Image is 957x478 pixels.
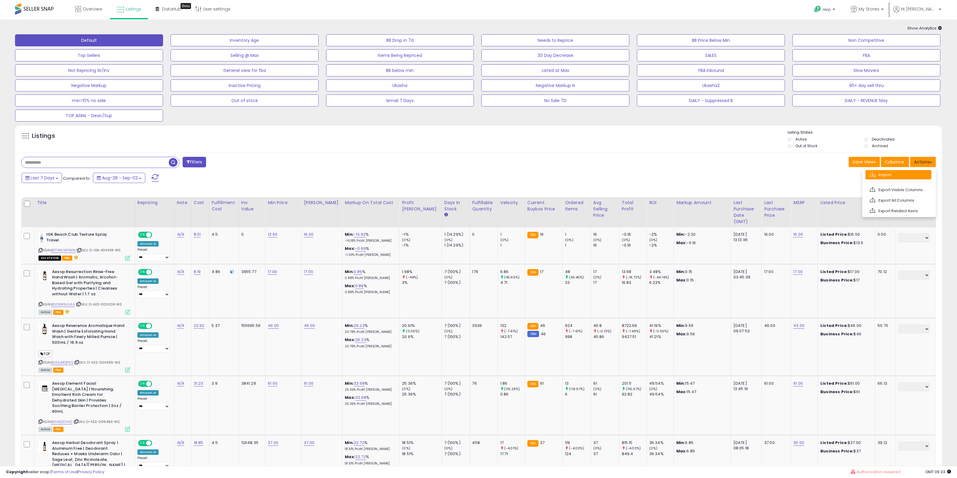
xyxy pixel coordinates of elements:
div: 0.00 [878,232,891,237]
div: Preset: [137,339,170,352]
div: 70.12 [878,269,891,275]
th: CSV column name: cust_attr_1_MSRP [791,197,818,227]
a: 26.23 [355,337,366,343]
b: Max: [345,246,355,251]
div: 3.48% [649,269,674,275]
button: Listed at Max [481,64,629,76]
a: 26.23 [354,323,365,329]
div: Inv. value [241,200,263,212]
div: [DATE] 03:45:39 [733,269,757,280]
div: 0 [241,232,261,237]
span: All listings that are currently out of stock and unavailable for purchase on Amazon [39,256,61,261]
p: 9.56 [676,331,726,337]
div: Markup on Total Cost [345,200,397,206]
a: N/A [177,231,184,237]
small: (0%) [649,237,658,242]
p: 0.88% Profit [PERSON_NAME] [345,290,395,294]
div: % [345,246,395,257]
div: -2% [649,243,674,248]
p: 0.88% Profit [PERSON_NAME] [345,276,395,280]
div: [PERSON_NAME] [304,200,340,206]
span: 17 [540,269,543,275]
a: 22.92 [194,323,205,329]
span: OFF [151,232,161,237]
a: B01ANZDYHC [51,419,73,424]
a: Privacy Policy [78,469,104,475]
a: Import [866,170,931,179]
button: Negative Markup [15,79,163,92]
small: (45.65%) [504,275,520,280]
span: Compared to: [63,175,91,181]
div: -1% [402,232,441,237]
b: IGK Beach Club Texture Spray Travel [46,232,119,244]
div: % [345,337,395,348]
a: 46.00 [268,323,279,329]
button: 30 Day Decrease [481,49,629,61]
strong: Min: [676,380,685,386]
div: [DATE] 09:07:52 [733,323,757,334]
div: Tooltip anchor [181,3,191,9]
div: -2% [649,232,674,237]
button: Ukasha2 [637,79,785,92]
span: 46 [540,323,545,328]
div: Total Profit [622,200,644,212]
button: Ukasha [326,79,474,92]
div: 46.00 [764,323,786,328]
small: (-0.05%) [653,329,668,334]
p: -1.00% Profit [PERSON_NAME] [345,253,395,257]
a: Help [809,1,841,20]
th: The percentage added to the cost of goods (COGS) that forms the calculator for Min & Max prices. [342,197,400,227]
p: -0.16 [676,240,726,246]
div: 155695.56 [241,323,261,328]
button: TOP ASINs - Deac/Sup [15,110,163,122]
div: Days In Stock [444,200,467,212]
div: Markup Amount [676,200,728,206]
a: Export Visible Columns [866,185,931,194]
div: 45.86 [593,334,619,340]
small: Days In Stock. [444,212,448,218]
div: $46 [820,331,870,337]
span: FBA [53,310,63,315]
div: Ordered Items [565,200,588,212]
div: Preset: [137,285,170,299]
button: No Sale 7D [481,95,629,107]
span: Aug-28 - Sep-03 [102,175,138,181]
a: N/A [177,323,184,329]
small: (0%) [444,237,453,242]
div: 924 [565,323,591,328]
strong: Max: [676,277,687,283]
p: 0.15 [676,269,726,275]
div: 20.61% [402,323,441,328]
div: Last Purchase Date (GMT) [733,200,759,225]
div: 17 [593,269,619,275]
div: 1 [500,243,525,248]
small: (0%) [622,237,630,242]
b: Min: [345,231,354,237]
div: Avg Selling Price [593,200,617,219]
button: DAILY - REVENUE 1day [792,95,940,107]
button: Items Being Repriced [326,49,474,61]
span: 16 [540,231,544,237]
label: Deactivated [872,137,894,142]
div: Profit [PERSON_NAME] [402,200,439,212]
small: (-44%) [406,275,418,280]
button: Actions [910,157,936,167]
th: CSV column name: cust_attr_5_Sayn Creations [896,197,936,227]
div: 7 (100%) [444,280,470,285]
img: 314rTcyYIaL._SL40_.jpg [39,323,51,335]
img: 310a33ZeKbL._SL40_.jpg [39,440,51,452]
strong: Min: [676,269,685,275]
div: 4.5 [212,232,234,237]
span: Listings [126,6,141,12]
div: 50.70 [878,323,891,328]
b: Min: [345,380,354,386]
span: DataHub [162,6,181,12]
strong: Min: [676,323,685,328]
span: Columns [885,159,904,165]
p: Listing States: [788,130,942,135]
b: Min: [345,269,354,275]
span: OFF [151,324,161,329]
i: Get Help [814,5,821,13]
div: Velocity [500,200,522,206]
b: Listed Price: [820,231,848,237]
